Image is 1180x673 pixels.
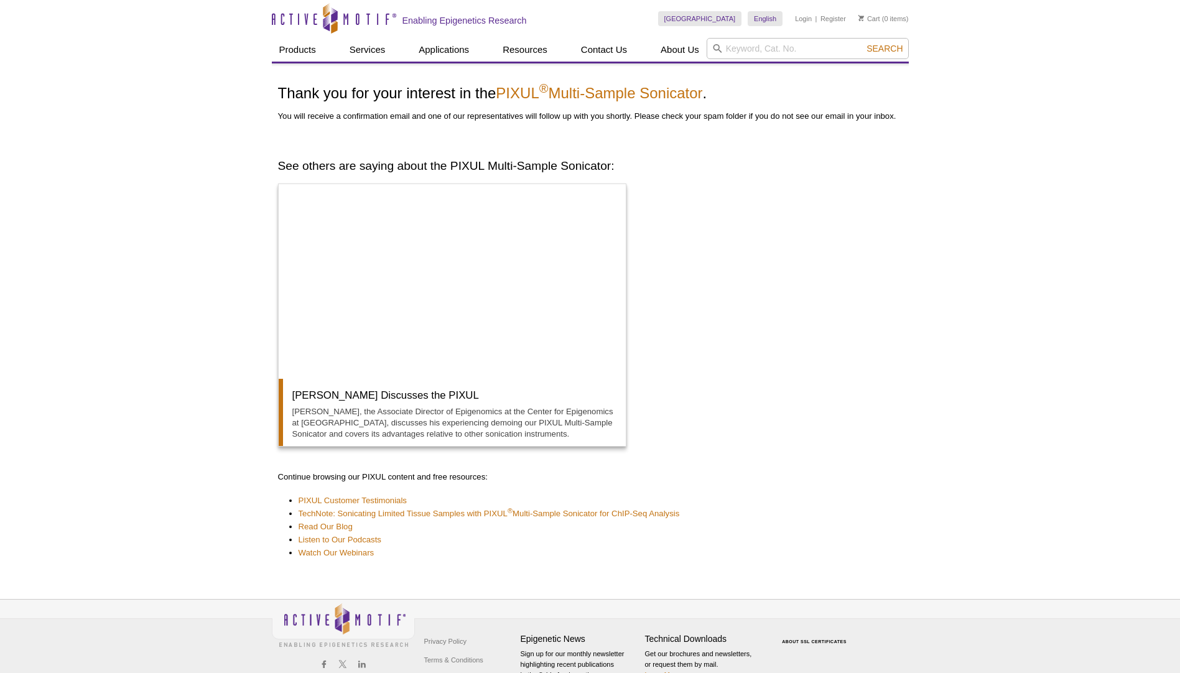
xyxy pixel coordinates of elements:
[496,85,702,101] a: PIXUL®Multi-Sample Sonicator
[421,651,486,669] a: Terms & Conditions
[795,14,812,23] a: Login
[299,534,381,545] a: Listen to Our Podcasts
[574,38,634,62] a: Contact Us
[279,184,626,379] iframe: Watch the video
[858,11,909,26] li: (0 items)
[272,38,323,62] a: Products
[278,157,903,174] h2: See others are saying about the PIXUL Multi-Sample Sonicator:
[299,521,353,532] a: Read Our Blog
[292,406,616,440] p: [PERSON_NAME], the Associate Director of Epigenomics at the Center for Epigenomics at [GEOGRAPHIC...
[653,38,707,62] a: About Us
[782,639,847,644] a: ABOUT SSL CERTIFICATES
[299,495,407,506] a: PIXUL Customer Testimonials
[402,15,527,26] h2: Enabling Epigenetics Research
[521,634,639,644] h4: Epigenetic News
[272,600,415,650] img: Active Motif,
[278,85,903,103] h1: Thank you for your interest in the .
[645,634,763,644] h4: Technical Downloads
[421,632,470,651] a: Privacy Policy
[866,44,903,53] span: Search
[278,471,903,483] p: Continue browsing our PIXUL content and free resources:
[858,14,880,23] a: Cart
[748,11,783,26] a: English
[278,111,903,122] p: You will receive a confirmation email and one of our representatives will follow up with you shor...
[299,508,680,519] a: TechNote: Sonicating Limited Tissue Samples with PIXUL®Multi-Sample Sonicator for ChIP-Seq Analysis
[820,14,846,23] a: Register
[299,547,374,559] a: Watch Our Webinars
[539,81,549,95] sup: ®
[658,11,742,26] a: [GEOGRAPHIC_DATA]
[815,11,817,26] li: |
[292,379,626,403] h3: [PERSON_NAME] Discusses the PIXUL
[411,38,476,62] a: Applications
[495,38,555,62] a: Resources
[707,38,909,59] input: Keyword, Cat. No.
[858,15,864,21] img: Your Cart
[508,507,513,514] sup: ®
[769,621,863,649] table: Click to Verify - This site chose Symantec SSL for secure e-commerce and confidential communicati...
[342,38,393,62] a: Services
[863,43,906,54] button: Search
